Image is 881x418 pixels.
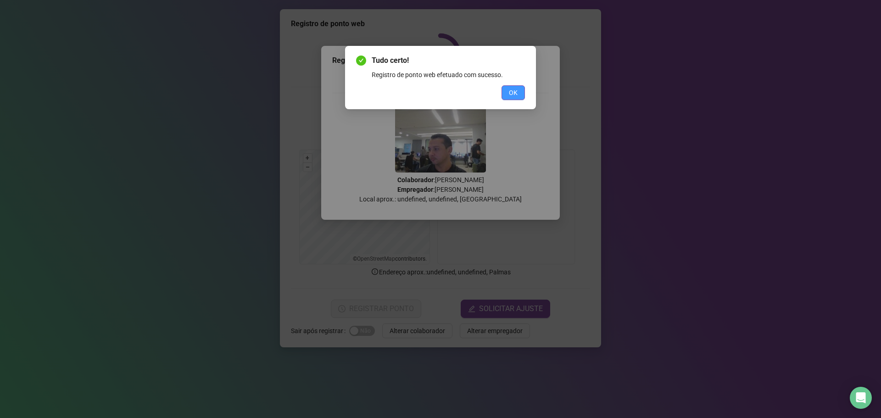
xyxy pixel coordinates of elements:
span: OK [509,88,518,98]
button: OK [502,85,525,100]
div: Open Intercom Messenger [850,387,872,409]
span: Tudo certo! [372,55,525,66]
div: Registro de ponto web efetuado com sucesso. [372,70,525,80]
span: check-circle [356,56,366,66]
